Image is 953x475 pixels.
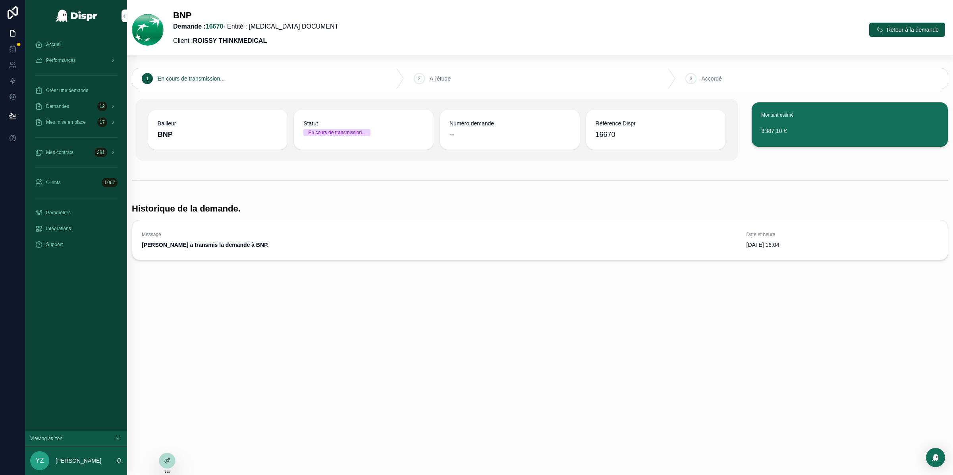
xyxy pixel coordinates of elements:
strong: ROISSY THINKMEDICAL [193,37,267,44]
span: 16670 [596,129,615,140]
div: Open Intercom Messenger [926,448,945,467]
a: Accueil [30,37,122,52]
span: Bailleur [158,119,278,127]
span: Clients [46,179,61,186]
span: En cours de transmission... [158,75,225,83]
a: Support [30,237,122,252]
span: Accueil [46,41,62,48]
span: 3 [690,75,693,82]
a: Demandes12 [30,99,122,113]
span: A l'étude [430,75,451,83]
span: Numéro demande [449,119,570,127]
span: Mes mise en place [46,119,86,125]
div: 12 [97,102,107,111]
span: Mes contrats [46,149,73,156]
a: Mes mise en place17 [30,115,122,129]
div: 1 067 [102,178,118,187]
p: [PERSON_NAME] [56,457,101,465]
span: Créer une demande [46,87,89,94]
p: - Entité : [MEDICAL_DATA] DOCUMENT [173,22,338,31]
a: Mes contrats281 [30,145,122,160]
h1: BNP [173,10,338,22]
a: 16670 [206,23,224,30]
strong: BNP [158,131,173,138]
a: Paramètres [30,206,122,220]
a: Clients1 067 [30,175,122,190]
span: Montant estimé [761,112,794,118]
span: Support [46,241,63,248]
span: 2 [418,75,421,82]
span: YZ [36,456,44,465]
div: 281 [95,148,107,157]
img: App logo [55,10,98,22]
span: Retour à la demande [887,26,939,34]
h1: Historique de la demande. [132,203,241,215]
a: Performances [30,53,122,67]
span: -- [449,129,454,140]
p: Client : [173,36,338,46]
span: Message [142,231,737,238]
div: scrollable content [25,32,127,262]
span: 3 387,10 € [761,127,938,135]
span: Accordé [701,75,722,83]
div: En cours de transmission... [308,129,366,136]
strong: [PERSON_NAME] a transmis la demande à BNP. [142,242,269,248]
a: Intégrations [30,221,122,236]
span: [DATE] 16:04 [747,241,939,249]
span: Référence Dispr [596,119,716,127]
span: 1 [146,75,149,82]
button: Retour à la demande [869,23,945,37]
span: Demandes [46,103,69,110]
span: Intégrations [46,225,71,232]
strong: Demande : [173,23,223,30]
a: Créer une demande [30,83,122,98]
span: Statut [303,119,424,127]
span: Performances [46,57,76,63]
span: Paramètres [46,210,71,216]
div: 17 [97,117,107,127]
span: Date et heure [747,231,939,238]
span: Viewing as Yoni [30,435,64,442]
